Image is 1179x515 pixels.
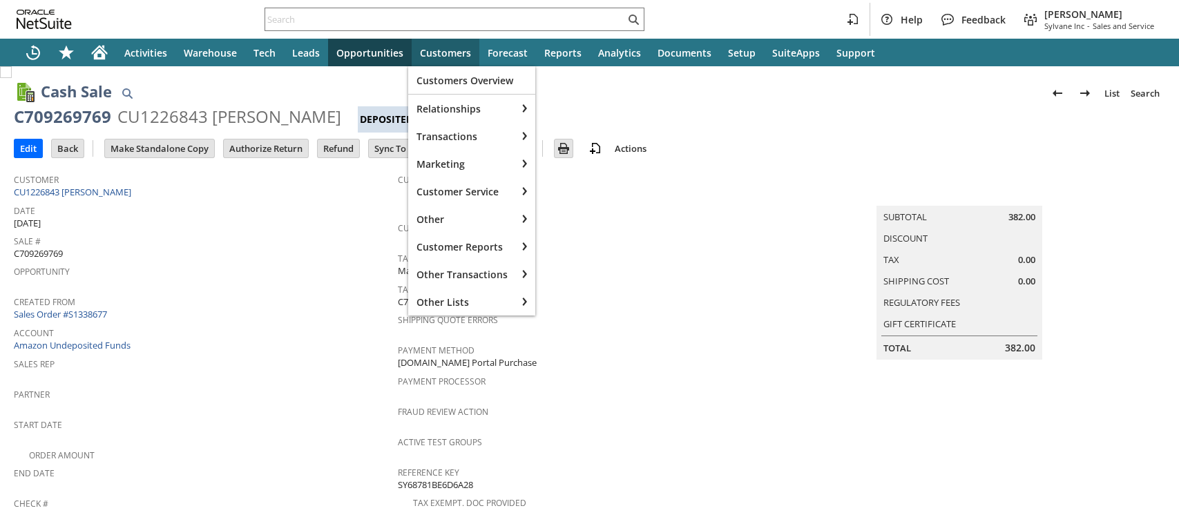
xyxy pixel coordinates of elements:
svg: Search [625,11,642,28]
h1: Cash Sale [41,80,112,103]
a: Created From [14,296,75,308]
a: Payment Method [398,344,475,356]
a: Amazon Undeposited Funds [14,339,131,351]
a: Order Amount [29,449,95,461]
a: Tax [883,253,899,266]
span: Relationships [416,102,508,115]
img: add-record.svg [587,140,604,157]
a: List [1099,82,1125,104]
a: Discount [883,232,928,244]
span: [DOMAIN_NAME] Portal Purchase [398,356,537,369]
a: Account [14,327,54,339]
a: Active Test Groups [398,436,482,448]
span: 0.00 [1018,275,1035,288]
a: Start Date [14,419,62,431]
img: Previous [1049,85,1066,101]
a: Regulatory Fees [883,296,960,309]
span: Help [901,13,923,26]
a: Activities [116,39,175,66]
img: Quick Find [119,85,135,101]
span: [PERSON_NAME] [1044,8,1154,21]
span: Activities [124,46,167,59]
span: [DATE] [14,217,41,230]
a: Date [14,205,35,217]
a: Fraud Review Action [398,406,488,418]
div: Relationships [408,95,516,122]
input: Refund [318,139,359,157]
a: SuiteApps [764,39,828,66]
input: Edit [15,139,42,157]
a: Warehouse [175,39,245,66]
div: Other Transactions [408,260,516,288]
a: Customers Overview [408,66,535,94]
a: Customer Niche [398,222,470,234]
a: Gift Certificate [883,318,956,330]
a: Setup [720,39,764,66]
a: Total [883,342,911,354]
span: Forecast [488,46,528,59]
input: Print [555,139,573,157]
a: Documents [649,39,720,66]
a: Tax Exempt. Doc Provided [413,497,526,509]
span: Other [416,213,508,226]
span: Analytics [598,46,641,59]
a: Sale # [14,235,41,247]
div: Customer Reports [408,233,516,260]
div: Customer Service [408,177,516,205]
img: Print [555,140,572,157]
span: Feedback [961,13,1006,26]
span: Tech [253,46,276,59]
svg: logo [17,10,72,29]
span: C709269769 [14,247,63,260]
a: Payment Processor [398,376,486,387]
input: Authorize Return [224,139,308,157]
a: Check # [14,498,48,509]
span: Reports [544,46,582,59]
div: CU1226843 [PERSON_NAME] [117,106,341,128]
span: Sales and Service [1093,21,1154,31]
input: Make Standalone Copy [105,139,214,157]
a: Actions [609,142,652,155]
a: Customers [412,39,479,66]
span: Transactions [416,130,508,143]
span: 382.00 [1008,211,1035,224]
a: Customer Type [398,174,464,186]
span: - [1087,21,1090,31]
span: Warehouse [184,46,237,59]
span: Opportunities [336,46,403,59]
a: Analytics [590,39,649,66]
div: Other [408,205,516,233]
a: Sales Order #S1338677 [14,308,111,320]
div: Marketing [408,150,516,177]
a: Forecast [479,39,536,66]
span: Customers [420,46,471,59]
span: Documents [658,46,711,59]
a: Search [1125,82,1165,104]
a: Customer [14,174,59,186]
a: Recent Records [17,39,50,66]
a: Tech [245,39,284,66]
svg: Recent Records [25,44,41,61]
svg: Shortcuts [58,44,75,61]
div: C709269769 [14,106,111,128]
a: Subtotal [883,211,927,223]
a: Sales Rep [14,358,55,370]
span: Leads [292,46,320,59]
span: Support [836,46,875,59]
span: Customer Service [416,185,508,198]
span: SY68781BE6D6A28 [398,478,473,492]
span: C709269769 [398,295,447,309]
span: Other Lists [416,295,508,309]
input: Back [52,139,84,157]
span: Customer Reports [416,240,508,253]
a: Opportunities [328,39,412,66]
a: End Date [14,467,55,479]
a: Home [83,39,116,66]
img: Next [1077,85,1093,101]
a: Reference Key [398,467,459,478]
div: Deposited [358,106,415,133]
a: Partner [14,389,50,400]
input: Sync To Database [369,139,455,157]
input: Search [265,11,625,28]
a: Shipping Cost [883,275,949,287]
